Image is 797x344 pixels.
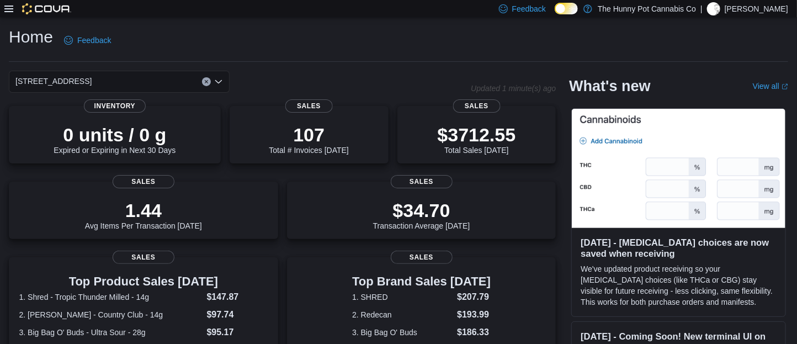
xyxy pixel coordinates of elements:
[707,2,720,15] div: Marcus Lautenbach
[471,84,556,93] p: Updated 1 minute(s) ago
[54,124,176,155] div: Expired or Expiring in Next 30 Days
[113,251,174,264] span: Sales
[373,199,470,230] div: Transaction Average [DATE]
[555,3,578,14] input: Dark Mode
[207,326,268,339] dd: $95.17
[352,327,453,338] dt: 3. Big Bag O' Buds
[22,3,71,14] img: Cova
[85,199,202,221] p: 1.44
[352,275,491,288] h3: Top Brand Sales [DATE]
[207,290,268,304] dd: $147.87
[438,124,516,155] div: Total Sales [DATE]
[19,327,203,338] dt: 3. Big Bag O' Buds - Ultra Sour - 28g
[581,237,777,259] h3: [DATE] - [MEDICAL_DATA] choices are now saved when receiving
[285,99,333,113] span: Sales
[85,199,202,230] div: Avg Items Per Transaction [DATE]
[753,82,788,91] a: View allExternal link
[352,309,453,320] dt: 2. Redecan
[782,83,788,90] svg: External link
[352,292,453,303] dt: 1. SHRED
[598,2,696,15] p: The Hunny Pot Cannabis Co
[569,77,650,95] h2: What's new
[457,290,491,304] dd: $207.79
[84,99,146,113] span: Inventory
[113,175,174,188] span: Sales
[214,77,223,86] button: Open list of options
[19,275,268,288] h3: Top Product Sales [DATE]
[457,308,491,321] dd: $193.99
[9,26,53,48] h1: Home
[19,292,203,303] dt: 1. Shred - Tropic Thunder Milled - 14g
[15,75,92,88] span: [STREET_ADDRESS]
[202,77,211,86] button: Clear input
[373,199,470,221] p: $34.70
[391,251,453,264] span: Sales
[457,326,491,339] dd: $186.33
[60,29,115,51] a: Feedback
[19,309,203,320] dt: 2. [PERSON_NAME] - Country Club - 14g
[512,3,546,14] span: Feedback
[269,124,348,155] div: Total # Invoices [DATE]
[77,35,111,46] span: Feedback
[453,99,500,113] span: Sales
[725,2,788,15] p: [PERSON_NAME]
[54,124,176,146] p: 0 units / 0 g
[269,124,348,146] p: 107
[700,2,703,15] p: |
[438,124,516,146] p: $3712.55
[581,263,777,308] p: We've updated product receiving so your [MEDICAL_DATA] choices (like THCa or CBG) stay visible fo...
[391,175,453,188] span: Sales
[207,308,268,321] dd: $97.74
